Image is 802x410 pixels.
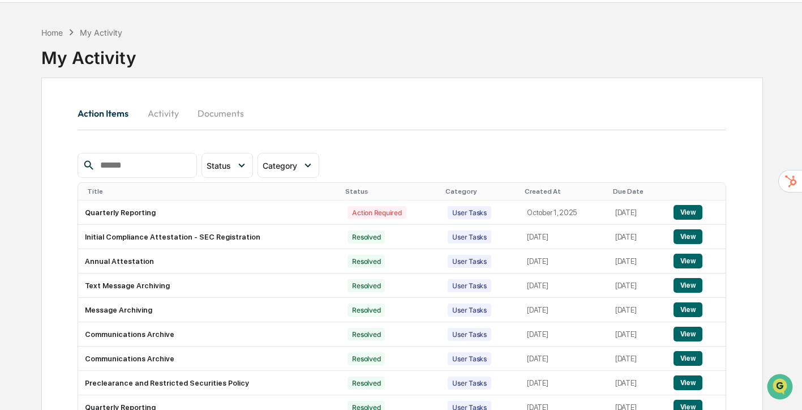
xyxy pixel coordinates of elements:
button: Documents [188,100,253,127]
div: 🔎 [11,165,20,174]
span: Status [207,161,231,170]
div: Category [445,187,516,195]
td: [DATE] [608,225,667,249]
button: View [674,278,702,293]
div: Resolved [348,328,385,341]
div: User Tasks [448,328,491,341]
span: Data Lookup [23,164,71,176]
div: Resolved [348,377,385,390]
div: Action Required [348,206,406,219]
td: Preclearance and Restricted Securities Policy [78,371,341,395]
iframe: Open customer support [766,373,796,403]
div: Resolved [348,230,385,244]
td: Annual Attestation [78,249,341,274]
td: [DATE] [608,322,667,347]
div: secondary tabs example [78,100,726,127]
div: Resolved [348,352,385,365]
td: October 1, 2025 [520,200,608,225]
a: View [674,257,702,265]
td: Communications Archive [78,347,341,371]
a: View [674,378,702,387]
div: User Tasks [448,230,491,244]
div: Resolved [348,255,385,268]
a: View [674,354,702,362]
div: User Tasks [448,377,491,390]
td: Text Message Archiving [78,274,341,298]
button: View [674,375,702,390]
div: User Tasks [448,206,491,219]
td: [DATE] [520,274,608,298]
td: [DATE] [520,298,608,322]
div: Created At [525,187,604,195]
td: [DATE] [520,225,608,249]
div: User Tasks [448,352,491,365]
div: My Activity [41,39,136,68]
span: Preclearance [23,143,73,154]
a: 🔎Data Lookup [7,160,76,180]
td: Quarterly Reporting [78,200,341,225]
div: 🗄️ [82,144,91,153]
div: Start new chat [38,87,186,98]
button: Activity [138,100,188,127]
button: View [674,254,702,268]
a: 🖐️Preclearance [7,138,78,159]
div: We're offline, we'll be back soon [38,98,148,107]
div: Title [87,187,336,195]
td: Communications Archive [78,322,341,347]
button: View [674,302,702,317]
a: Powered byPylon [80,191,137,200]
div: 🖐️ [11,144,20,153]
td: [DATE] [608,347,667,371]
div: Resolved [348,279,385,292]
div: My Activity [80,28,122,37]
a: 🗄️Attestations [78,138,145,159]
td: [DATE] [608,200,667,225]
div: User Tasks [448,304,491,317]
td: [DATE] [608,274,667,298]
div: Due Date [613,187,662,195]
div: Resolved [348,304,385,317]
button: View [674,351,702,366]
td: Initial Compliance Attestation - SEC Registration [78,225,341,249]
a: View [674,281,702,289]
a: View [674,232,702,241]
td: [DATE] [520,249,608,274]
button: Action Items [78,100,138,127]
div: User Tasks [448,279,491,292]
button: Start new chat [192,90,206,104]
td: [DATE] [608,249,667,274]
td: [DATE] [608,298,667,322]
td: [DATE] [520,371,608,395]
a: View [674,208,702,216]
p: How can we help? [11,24,206,42]
td: [DATE] [520,322,608,347]
img: 1746055101610-c473b297-6a78-478c-a979-82029cc54cd1 [11,87,32,107]
a: View [674,305,702,314]
div: User Tasks [448,255,491,268]
button: View [674,229,702,244]
div: Status [345,187,436,195]
td: [DATE] [608,371,667,395]
td: Message Archiving [78,298,341,322]
td: [DATE] [520,347,608,371]
div: Home [41,28,63,37]
span: Attestations [93,143,140,154]
button: View [674,327,702,341]
span: Category [263,161,297,170]
span: Pylon [113,192,137,200]
a: View [674,330,702,338]
button: View [674,205,702,220]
